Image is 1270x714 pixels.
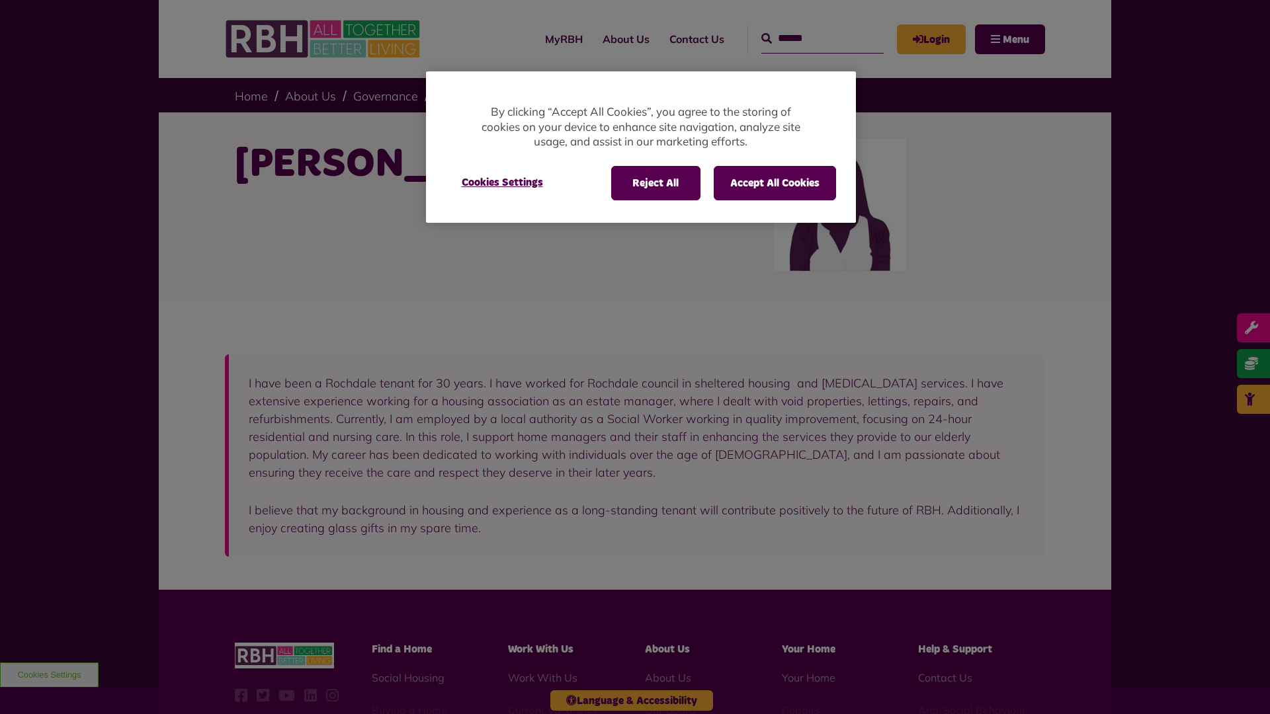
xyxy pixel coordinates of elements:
button: Reject All [611,166,700,200]
button: Cookies Settings [446,166,559,199]
div: Cookie banner [426,71,856,223]
div: Privacy [426,71,856,223]
p: By clicking “Accept All Cookies”, you agree to the storing of cookies on your device to enhance s... [479,104,803,149]
button: Accept All Cookies [714,166,836,200]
